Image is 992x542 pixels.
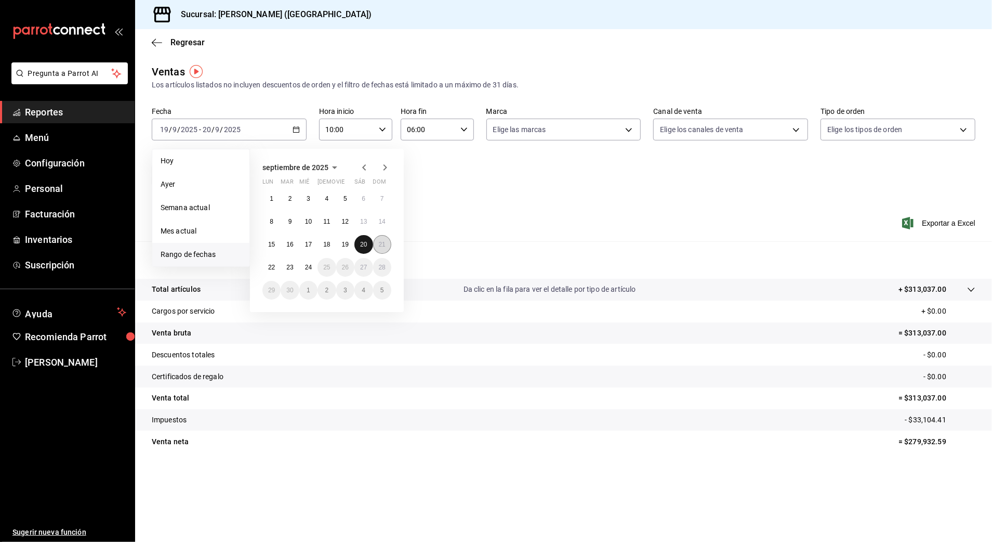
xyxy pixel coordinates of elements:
span: / [169,125,172,134]
abbr: domingo [373,178,386,189]
span: Configuración [25,156,126,170]
abbr: 30 de septiembre de 2025 [286,287,293,294]
span: Ayuda [25,306,113,318]
input: -- [160,125,169,134]
span: - [199,125,201,134]
abbr: 18 de septiembre de 2025 [323,241,330,248]
button: septiembre de 2025 [262,161,341,174]
p: = $313,037.00 [898,328,975,339]
abbr: 8 de septiembre de 2025 [270,218,273,225]
button: 24 de septiembre de 2025 [299,258,318,277]
button: 6 de septiembre de 2025 [354,189,373,208]
button: 16 de septiembre de 2025 [281,235,299,254]
span: Regresar [170,37,205,47]
abbr: 6 de septiembre de 2025 [362,195,365,202]
abbr: 9 de septiembre de 2025 [288,218,292,225]
span: septiembre de 2025 [262,163,328,172]
abbr: 12 de septiembre de 2025 [342,218,349,225]
span: / [220,125,223,134]
span: Recomienda Parrot [25,330,126,344]
button: 23 de septiembre de 2025 [281,258,299,277]
button: 1 de septiembre de 2025 [262,189,281,208]
abbr: lunes [262,178,273,189]
span: Hoy [161,156,241,166]
abbr: sábado [354,178,365,189]
span: Reportes [25,105,126,119]
button: 14 de septiembre de 2025 [373,212,391,231]
button: 9 de septiembre de 2025 [281,212,299,231]
button: 3 de septiembre de 2025 [299,189,318,208]
abbr: 10 de septiembre de 2025 [305,218,312,225]
p: Impuestos [152,415,187,425]
abbr: 21 de septiembre de 2025 [379,241,386,248]
button: 2 de octubre de 2025 [318,281,336,300]
button: 30 de septiembre de 2025 [281,281,299,300]
button: Exportar a Excel [904,217,975,229]
p: - $0.00 [923,371,975,382]
a: Pregunta a Parrot AI [7,75,128,86]
abbr: 25 de septiembre de 2025 [323,264,330,271]
button: 3 de octubre de 2025 [336,281,354,300]
span: / [177,125,180,134]
h3: Sucursal: [PERSON_NAME] ([GEOGRAPHIC_DATA]) [173,8,372,21]
label: Tipo de orden [821,108,975,115]
label: Hora fin [401,108,474,115]
button: 22 de septiembre de 2025 [262,258,281,277]
p: Resumen [152,254,975,266]
abbr: 26 de septiembre de 2025 [342,264,349,271]
abbr: jueves [318,178,379,189]
span: [PERSON_NAME] [25,355,126,369]
abbr: 20 de septiembre de 2025 [360,241,367,248]
abbr: 1 de octubre de 2025 [307,287,310,294]
input: -- [215,125,220,134]
abbr: 27 de septiembre de 2025 [360,264,367,271]
abbr: 3 de octubre de 2025 [343,287,347,294]
span: Personal [25,182,126,196]
abbr: martes [281,178,293,189]
abbr: 2 de octubre de 2025 [325,287,329,294]
span: Mes actual [161,226,241,237]
p: - $33,104.41 [905,415,975,425]
p: Venta neta [152,436,189,447]
button: 5 de octubre de 2025 [373,281,391,300]
p: Certificados de regalo [152,371,223,382]
button: 26 de septiembre de 2025 [336,258,354,277]
p: = $279,932.59 [898,436,975,447]
input: ---- [223,125,241,134]
input: -- [172,125,177,134]
input: ---- [180,125,198,134]
button: 4 de septiembre de 2025 [318,189,336,208]
button: 27 de septiembre de 2025 [354,258,373,277]
button: 8 de septiembre de 2025 [262,212,281,231]
button: 19 de septiembre de 2025 [336,235,354,254]
button: 28 de septiembre de 2025 [373,258,391,277]
span: Elige los tipos de orden [827,124,902,135]
abbr: 14 de septiembre de 2025 [379,218,386,225]
abbr: 23 de septiembre de 2025 [286,264,293,271]
p: + $313,037.00 [898,284,946,295]
p: Da clic en la fila para ver el detalle por tipo de artículo [464,284,636,295]
span: Suscripción [25,258,126,272]
span: / [211,125,215,134]
p: Venta total [152,393,189,404]
abbr: 17 de septiembre de 2025 [305,241,312,248]
button: 5 de septiembre de 2025 [336,189,354,208]
span: Pregunta a Parrot AI [28,68,112,79]
img: Tooltip marker [190,65,203,78]
button: 4 de octubre de 2025 [354,281,373,300]
button: 17 de septiembre de 2025 [299,235,318,254]
p: - $0.00 [923,350,975,360]
button: 7 de septiembre de 2025 [373,189,391,208]
label: Hora inicio [319,108,392,115]
button: 15 de septiembre de 2025 [262,235,281,254]
button: 20 de septiembre de 2025 [354,235,373,254]
span: Elige las marcas [493,124,546,135]
abbr: 15 de septiembre de 2025 [268,241,275,248]
abbr: 13 de septiembre de 2025 [360,218,367,225]
button: 18 de septiembre de 2025 [318,235,336,254]
input: -- [202,125,211,134]
abbr: 3 de septiembre de 2025 [307,195,310,202]
span: Sugerir nueva función [12,527,126,538]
